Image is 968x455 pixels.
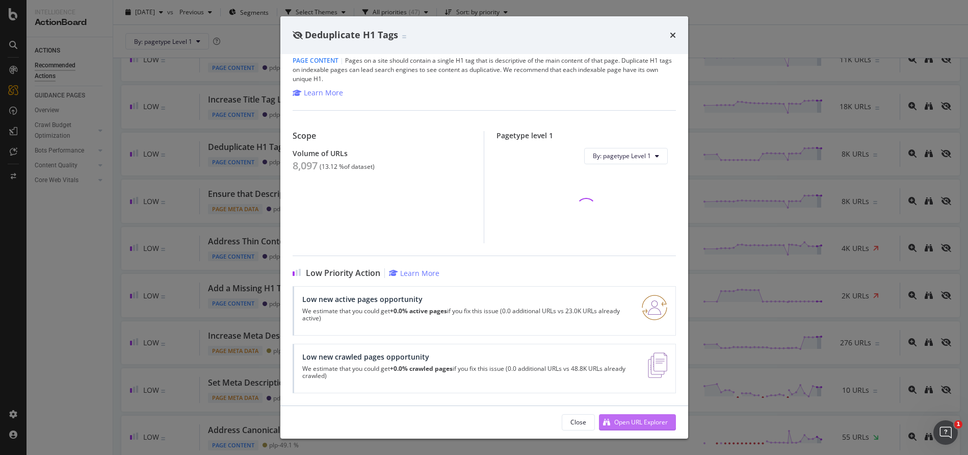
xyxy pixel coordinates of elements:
span: | [340,56,344,65]
div: Pages on a site should contain a single H1 tag that is descriptive of the main content of that pa... [293,56,676,84]
a: Learn More [293,88,343,98]
p: We estimate that you could get if you fix this issue (0.0 additional URLs vs 23.0K URLs already a... [302,308,630,322]
span: Deduplicate H1 Tags [305,29,398,41]
div: Close [570,418,586,426]
a: Learn More [389,268,439,278]
div: Volume of URLs [293,149,472,158]
span: 1 [954,420,962,428]
div: Learn More [400,268,439,278]
button: Close [562,414,595,431]
button: Open URL Explorer [599,414,676,431]
div: times [670,29,676,42]
div: ( 13.12 % of dataset ) [320,163,375,170]
img: RO06QsNG.png [642,295,667,320]
div: Open URL Explorer [614,418,668,426]
span: Low Priority Action [306,268,380,278]
span: Page Content [293,56,338,65]
strong: +0.0% active pages [390,307,447,315]
div: Low new crawled pages opportunity [302,352,636,361]
div: Pagetype level 1 [496,131,676,140]
div: Low new active pages opportunity [302,295,630,304]
div: Learn More [304,88,343,98]
div: Scope [293,131,472,141]
div: eye-slash [293,31,303,39]
img: e5DMFwAAAABJRU5ErkJggg== [648,352,667,378]
p: We estimate that you could get if you fix this issue (0.0 additional URLs vs 48.8K URLs already c... [302,365,636,380]
div: modal [280,16,688,439]
iframe: Intercom live chat [933,420,958,445]
div: 8,097 [293,160,318,172]
span: By: pagetype Level 1 [593,151,651,160]
button: By: pagetype Level 1 [584,148,668,164]
strong: +0.0% crawled pages [390,364,453,373]
img: Equal [402,35,406,38]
